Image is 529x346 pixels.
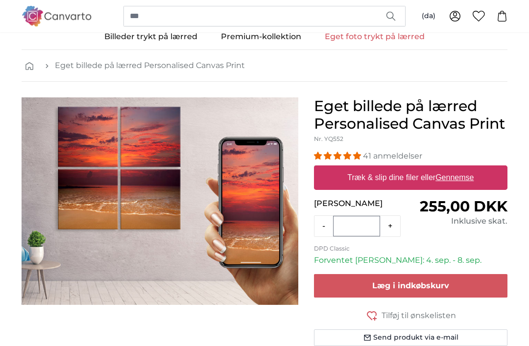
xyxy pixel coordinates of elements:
[22,50,507,82] nav: breadcrumbs
[314,329,507,346] button: Send produkt via e-mail
[313,24,436,49] a: Eget foto trykt på lærred
[435,173,474,182] u: Gennemse
[344,168,478,187] label: Træk & slip dine filer eller
[314,309,507,322] button: Tilføj til ønskelisten
[420,197,507,215] span: 255,00 DKK
[382,310,456,322] span: Tilføj til ønskelisten
[22,97,298,305] img: personalised-canvas-print
[314,97,507,133] h1: Eget billede på lærred Personalised Canvas Print
[314,151,363,161] span: 4.98 stars
[314,245,507,253] p: DPD Classic
[314,254,507,266] p: Forventet [PERSON_NAME]: 4. sep. - 8. sep.
[209,24,313,49] a: Premium-kollektion
[314,274,507,298] button: Læg i indkøbskurv
[55,60,245,71] a: Eget billede på lærred Personalised Canvas Print
[414,7,443,25] button: (da)
[314,198,410,209] p: [PERSON_NAME]
[363,151,422,161] span: 41 anmeldelser
[22,6,92,26] img: Canvarto
[93,24,209,49] a: Billeder trykt på lærred
[411,215,507,227] div: Inklusive skat.
[372,281,449,290] span: Læg i indkøbskurv
[314,135,343,142] span: Nr. YQ552
[314,216,333,236] button: -
[22,97,298,305] div: 1 of 1
[380,216,400,236] button: +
